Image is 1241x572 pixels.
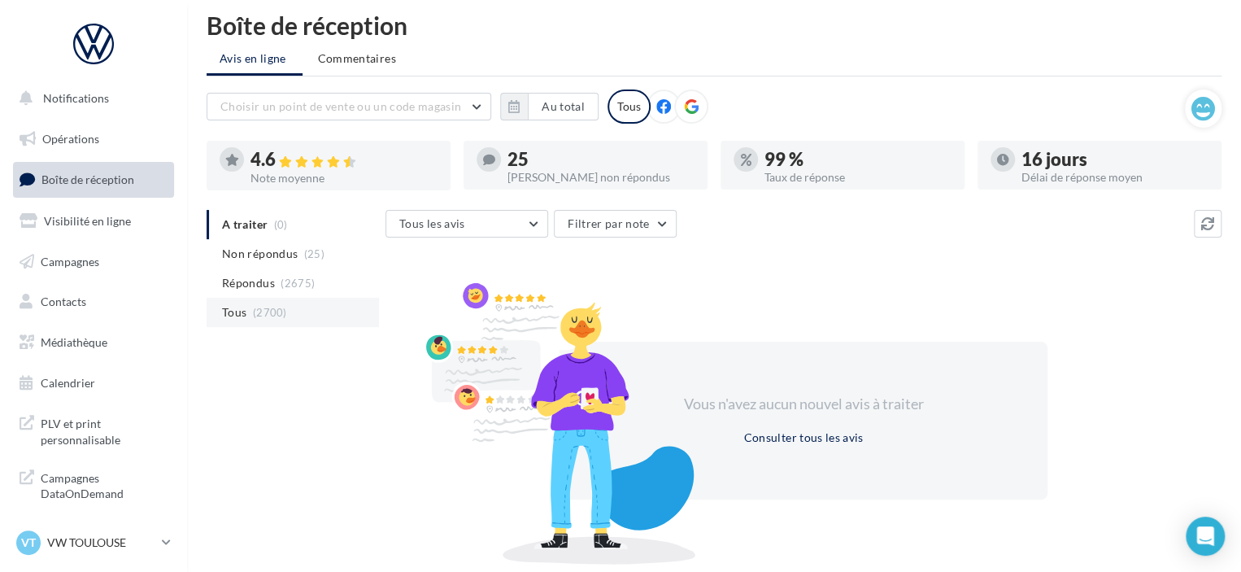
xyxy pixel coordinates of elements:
div: 25 [507,151,695,168]
span: Visibilité en ligne [44,214,131,228]
div: Note moyenne [250,172,438,184]
span: PLV et print personnalisable [41,413,168,448]
div: Taux de réponse [764,172,951,183]
a: Boîte de réception [10,162,177,197]
button: Au total [500,93,599,120]
div: Boîte de réception [207,13,1221,37]
span: Médiathèque [41,335,107,349]
a: Campagnes [10,245,177,279]
button: Tous les avis [385,210,548,238]
span: Répondus [222,275,275,291]
a: Médiathèque [10,325,177,360]
span: Campagnes [41,254,99,268]
span: Commentaires [318,50,396,67]
span: VT [21,535,36,551]
div: Vous n'avez aucun nouvel avis à traiter [664,394,943,415]
div: Délai de réponse moyen [1021,172,1208,183]
a: PLV et print personnalisable [10,406,177,454]
button: Choisir un point de vente ou un code magasin [207,93,491,120]
p: VW TOULOUSE [47,535,155,551]
span: Boîte de réception [41,172,134,186]
div: 99 % [764,151,951,168]
span: Campagnes DataOnDemand [41,467,168,502]
span: Opérations [42,132,99,146]
button: Consulter tous les avis [737,428,869,448]
button: Filtrer par note [554,210,677,238]
span: Notifications [43,91,109,105]
a: Contacts [10,285,177,319]
span: Tous [222,304,246,321]
a: Calendrier [10,366,177,400]
span: (2700) [253,306,287,319]
div: [PERSON_NAME] non répondus [507,172,695,183]
a: Opérations [10,122,177,156]
a: VT VW TOULOUSE [13,527,174,558]
span: Choisir un point de vente ou un code magasin [220,99,461,113]
div: Open Intercom Messenger [1186,517,1225,556]
div: Tous [607,90,651,124]
a: Visibilité en ligne [10,204,177,238]
div: 16 jours [1021,151,1208,168]
button: Notifications [10,81,171,116]
span: Tous les avis [399,216,465,230]
span: Contacts [41,295,86,308]
span: Calendrier [41,376,95,390]
span: (25) [304,247,324,260]
button: Au total [528,93,599,120]
div: 4.6 [250,151,438,169]
span: Non répondus [222,246,298,262]
span: (2675) [281,277,315,290]
a: Campagnes DataOnDemand [10,461,177,509]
